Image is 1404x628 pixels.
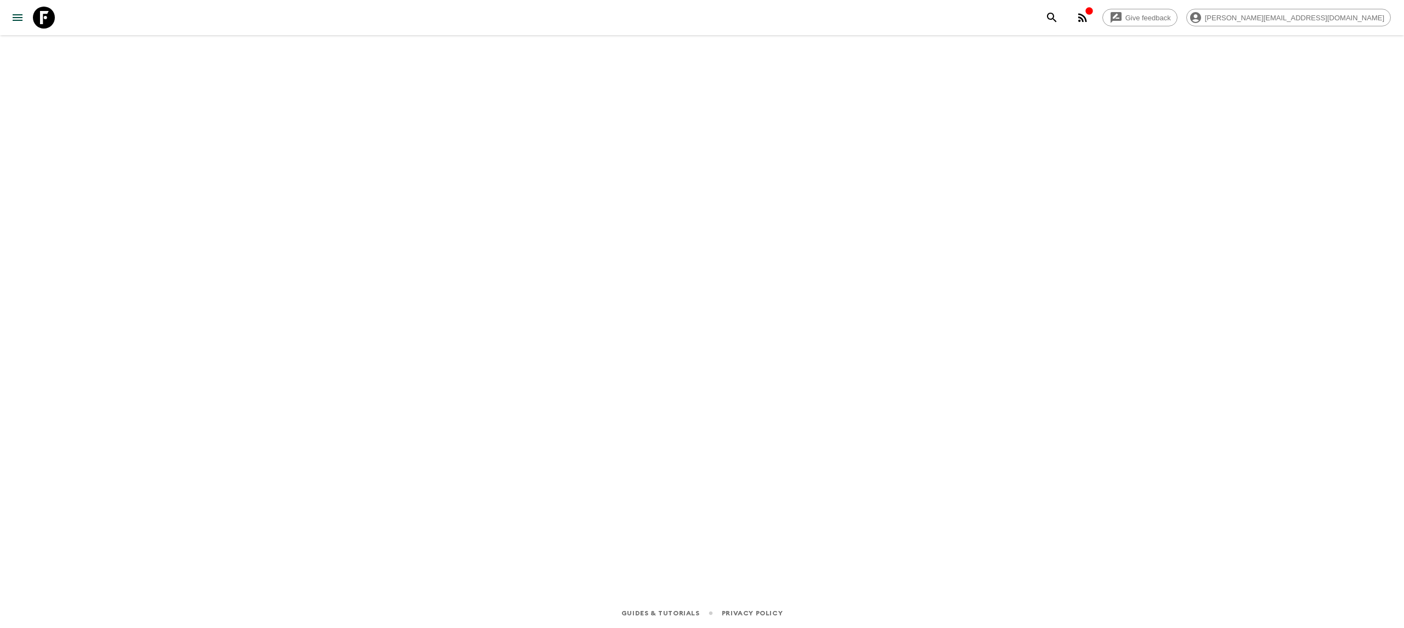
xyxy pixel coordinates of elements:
[1199,14,1390,22] span: [PERSON_NAME][EMAIL_ADDRESS][DOMAIN_NAME]
[7,7,29,29] button: menu
[1041,7,1063,29] button: search adventures
[621,607,700,619] a: Guides & Tutorials
[1119,14,1177,22] span: Give feedback
[1186,9,1391,26] div: [PERSON_NAME][EMAIL_ADDRESS][DOMAIN_NAME]
[1102,9,1177,26] a: Give feedback
[722,607,783,619] a: Privacy Policy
